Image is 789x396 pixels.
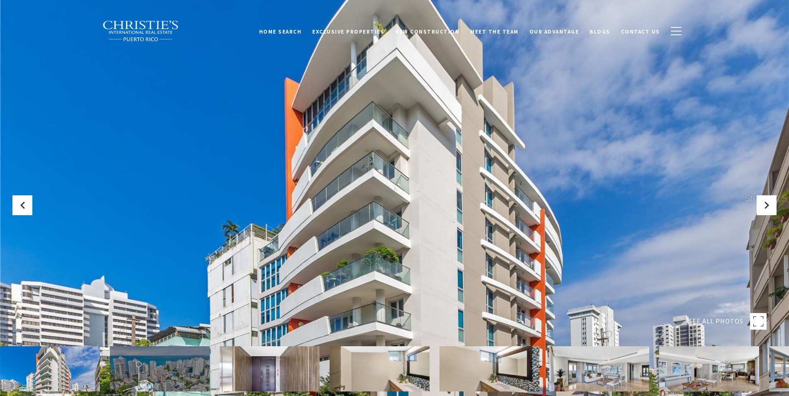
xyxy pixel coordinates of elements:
img: 64 AVE. DE DIEGO #601 [549,346,649,391]
span: Our Advantage [529,27,579,34]
span: Blogs [590,27,610,34]
img: 64 AVE. DE DIEGO #601 [110,346,210,391]
img: Christie's International Real Estate black text logo [102,20,180,42]
span: New Construction [395,27,459,34]
img: 64 AVE. DE DIEGO #601 [439,346,539,391]
span: SEE ALL PHOTOS [689,316,743,327]
a: Blogs [584,23,616,39]
a: Our Advantage [524,23,585,39]
a: Exclusive Properties [307,23,390,39]
span: Contact Us [621,27,660,34]
a: Home Search [254,23,307,39]
a: Meet the Team [465,23,524,39]
img: 64 AVE. DE DIEGO #601 [659,346,759,391]
img: 64 AVE. DE DIEGO #601 [220,346,320,391]
img: 64 AVE. DE DIEGO #601 [330,346,430,391]
span: Exclusive Properties [312,27,384,34]
a: New Construction [390,23,465,39]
